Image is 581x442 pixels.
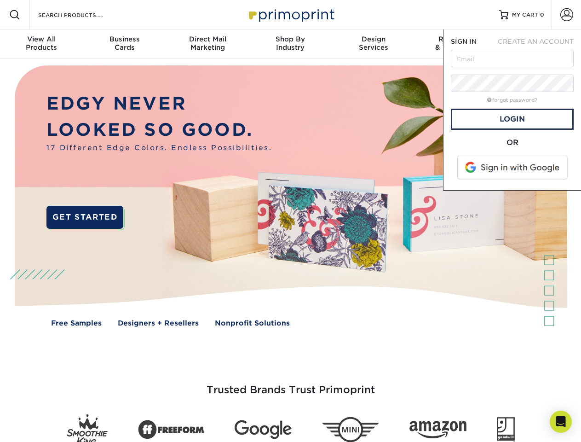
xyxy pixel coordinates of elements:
input: SEARCH PRODUCTS..... [37,9,127,20]
div: & Templates [415,35,498,52]
span: Business [83,35,166,43]
p: EDGY NEVER [46,91,272,117]
a: Direct MailMarketing [166,29,249,59]
img: Primoprint [245,5,337,24]
div: Open Intercom Messenger [550,411,572,433]
span: MY CART [512,11,538,19]
img: Google [235,420,292,439]
div: Cards [83,35,166,52]
span: SIGN IN [451,38,477,45]
img: Amazon [409,421,466,439]
div: Industry [249,35,332,52]
input: Email [451,50,574,67]
span: 0 [540,12,544,18]
a: DesignServices [332,29,415,59]
span: CREATE AN ACCOUNT [498,38,574,45]
a: forgot password? [487,97,537,103]
span: Design [332,35,415,43]
a: Designers + Resellers [118,318,199,329]
img: Goodwill [497,417,515,442]
a: Shop ByIndustry [249,29,332,59]
div: Services [332,35,415,52]
span: Direct Mail [166,35,249,43]
a: GET STARTED [46,206,123,229]
iframe: Google Customer Reviews [2,414,78,439]
span: 17 Different Edge Colors. Endless Possibilities. [46,143,272,153]
a: Resources& Templates [415,29,498,59]
h3: Trusted Brands Trust Primoprint [22,362,560,407]
a: Nonprofit Solutions [215,318,290,329]
div: Marketing [166,35,249,52]
div: OR [451,137,574,148]
p: LOOKED SO GOOD. [46,117,272,143]
a: Login [451,109,574,130]
span: Resources [415,35,498,43]
a: BusinessCards [83,29,166,59]
span: Shop By [249,35,332,43]
a: Free Samples [51,318,102,329]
